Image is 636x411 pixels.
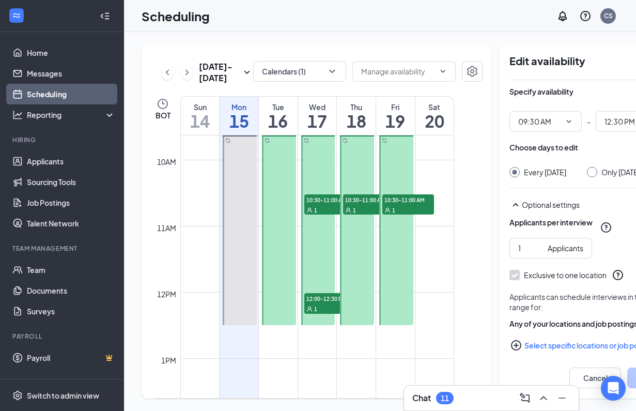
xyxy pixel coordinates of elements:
[462,61,483,84] a: Settings
[376,97,415,135] a: September 19, 2025
[517,390,533,406] button: ComposeMessage
[12,135,113,144] div: Hiring
[142,7,210,25] h1: Scheduling
[466,65,478,78] svg: Settings
[327,66,337,77] svg: ChevronDown
[415,102,454,112] div: Sat
[27,260,115,280] a: Team
[220,102,258,112] div: Mon
[337,112,376,130] h1: 18
[162,65,173,80] button: ChevronLeft
[337,102,376,112] div: Thu
[265,138,270,143] svg: Sync
[259,97,298,135] a: September 16, 2025
[314,207,317,214] span: 1
[612,269,624,281] svg: QuestionInfo
[415,97,454,135] a: September 20, 2025
[412,392,431,404] h3: Chat
[343,138,348,143] svg: Sync
[509,142,578,153] div: Choose days to edit
[12,332,113,341] div: Payroll
[159,355,178,366] div: 1pm
[225,138,230,143] svg: Sync
[376,102,415,112] div: Fri
[27,213,115,234] a: Talent Network
[306,207,313,214] svg: User
[535,390,552,406] button: ChevronUp
[537,392,550,404] svg: ChevronUp
[27,110,116,120] div: Reporting
[509,217,593,227] div: Applicants per interview
[304,194,356,205] span: 10:30-11:00 AM
[182,66,192,79] svg: ChevronRight
[11,10,22,21] svg: WorkstreamLogo
[384,207,391,214] svg: User
[392,207,395,214] span: 1
[441,394,449,403] div: 11
[155,156,178,168] div: 10am
[304,138,309,143] svg: Sync
[604,11,613,20] div: CS
[259,112,298,130] h1: 16
[519,392,531,404] svg: ComposeMessage
[343,194,395,205] span: 10:30-11:00 AM
[155,288,178,300] div: 12pm
[27,347,115,368] a: PayrollCrown
[100,11,110,21] svg: Collapse
[304,293,356,303] span: 12:00-12:30 PM
[382,194,434,205] span: 10:30-11:00 AM
[565,117,573,126] svg: ChevronDown
[181,102,219,112] div: Sun
[353,207,356,214] span: 1
[162,66,173,79] svg: ChevronLeft
[509,199,522,211] svg: SmallChevronUp
[439,67,447,75] svg: ChevronDown
[27,63,115,84] a: Messages
[509,86,573,97] div: Specify availability
[345,207,351,214] svg: User
[579,10,592,22] svg: QuestionInfo
[199,61,241,84] h3: [DATE] - [DATE]
[27,192,115,213] a: Job Postings
[181,65,193,80] button: ChevronRight
[253,61,346,82] button: Calendars (1)ChevronDown
[157,98,169,110] svg: Clock
[12,110,23,120] svg: Analysis
[241,66,253,79] svg: SmallChevronDown
[298,102,337,112] div: Wed
[298,112,337,130] h1: 17
[27,84,115,104] a: Scheduling
[181,112,219,130] h1: 14
[376,112,415,130] h1: 19
[556,392,568,404] svg: Minimize
[510,339,522,352] svg: PlusCircle
[337,97,376,135] a: September 18, 2025
[27,172,115,192] a: Sourcing Tools
[155,222,178,234] div: 11am
[314,306,317,313] span: 1
[548,242,583,254] div: Applicants
[524,167,566,177] div: Every [DATE]
[361,66,435,77] input: Manage availability
[415,112,454,130] h1: 20
[462,61,483,82] button: Settings
[12,244,113,253] div: Team Management
[220,97,258,135] a: September 15, 2025
[569,368,621,388] button: Cancel
[27,390,99,401] div: Switch to admin view
[554,390,570,406] button: Minimize
[27,151,115,172] a: Applicants
[306,306,313,312] svg: User
[27,280,115,301] a: Documents
[600,221,612,234] svg: QuestionInfo
[220,112,258,130] h1: 15
[524,270,607,280] div: Exclusive to one location
[12,390,23,401] svg: Settings
[156,110,170,120] span: BOT
[181,97,219,135] a: September 14, 2025
[259,102,298,112] div: Tue
[382,138,387,143] svg: Sync
[298,97,337,135] a: September 17, 2025
[27,301,115,322] a: Surveys
[27,42,115,63] a: Home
